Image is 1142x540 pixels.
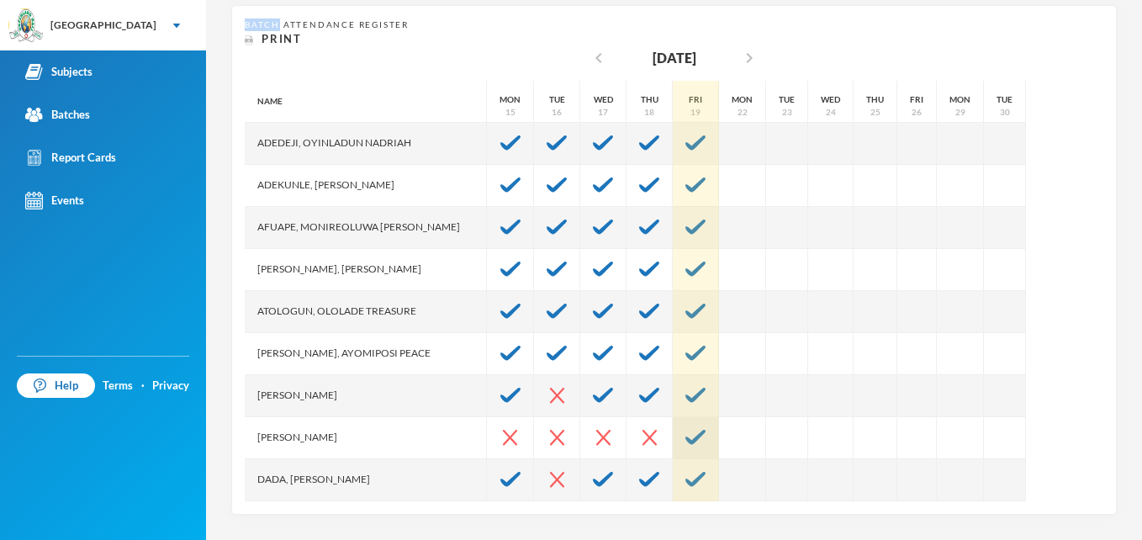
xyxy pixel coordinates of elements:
div: Name [245,81,487,123]
div: 25 [870,106,880,119]
div: 19 [690,106,701,119]
div: 17 [598,106,608,119]
div: Events [25,192,84,209]
img: logo [9,9,43,43]
div: Wed [821,93,840,106]
a: Help [17,373,95,399]
div: 30 [1000,106,1010,119]
div: Thu [641,93,658,106]
div: Tue [549,93,565,106]
div: Fri [689,93,702,106]
div: 29 [955,106,965,119]
div: 22 [738,106,748,119]
div: [PERSON_NAME] [245,417,487,459]
div: [GEOGRAPHIC_DATA] [50,18,156,33]
div: Tue [997,93,1012,106]
div: 26 [912,106,922,119]
div: Atologun, Ololade Treasure [245,291,487,333]
div: Wed [594,93,613,106]
i: chevron_right [739,48,759,68]
a: Privacy [152,378,189,394]
div: · [141,378,145,394]
span: Print [262,32,302,45]
div: [PERSON_NAME] [245,375,487,417]
div: 16 [552,106,562,119]
div: Thu [866,93,884,106]
a: Terms [103,378,133,394]
div: 23 [782,106,792,119]
div: Report Cards [25,149,116,167]
div: Dada, [PERSON_NAME] [245,459,487,501]
span: Batch Attendance Register [245,19,409,29]
div: Adedeji, Oyinladun Nadriah [245,123,487,165]
div: Subjects [25,63,93,81]
div: Mon [949,93,970,106]
div: Tue [779,93,795,106]
div: Batches [25,106,90,124]
div: 24 [826,106,836,119]
div: Mon [500,93,521,106]
div: [DATE] [653,48,696,68]
div: Fri [910,93,923,106]
div: 18 [644,106,654,119]
div: Mon [732,93,753,106]
div: 15 [505,106,515,119]
i: chevron_left [589,48,609,68]
div: Adekunle, [PERSON_NAME] [245,165,487,207]
div: [PERSON_NAME], Ayomiposi Peace [245,333,487,375]
div: [PERSON_NAME], [PERSON_NAME] [245,249,487,291]
div: Afuape, Monireoluwa [PERSON_NAME] [245,207,487,249]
